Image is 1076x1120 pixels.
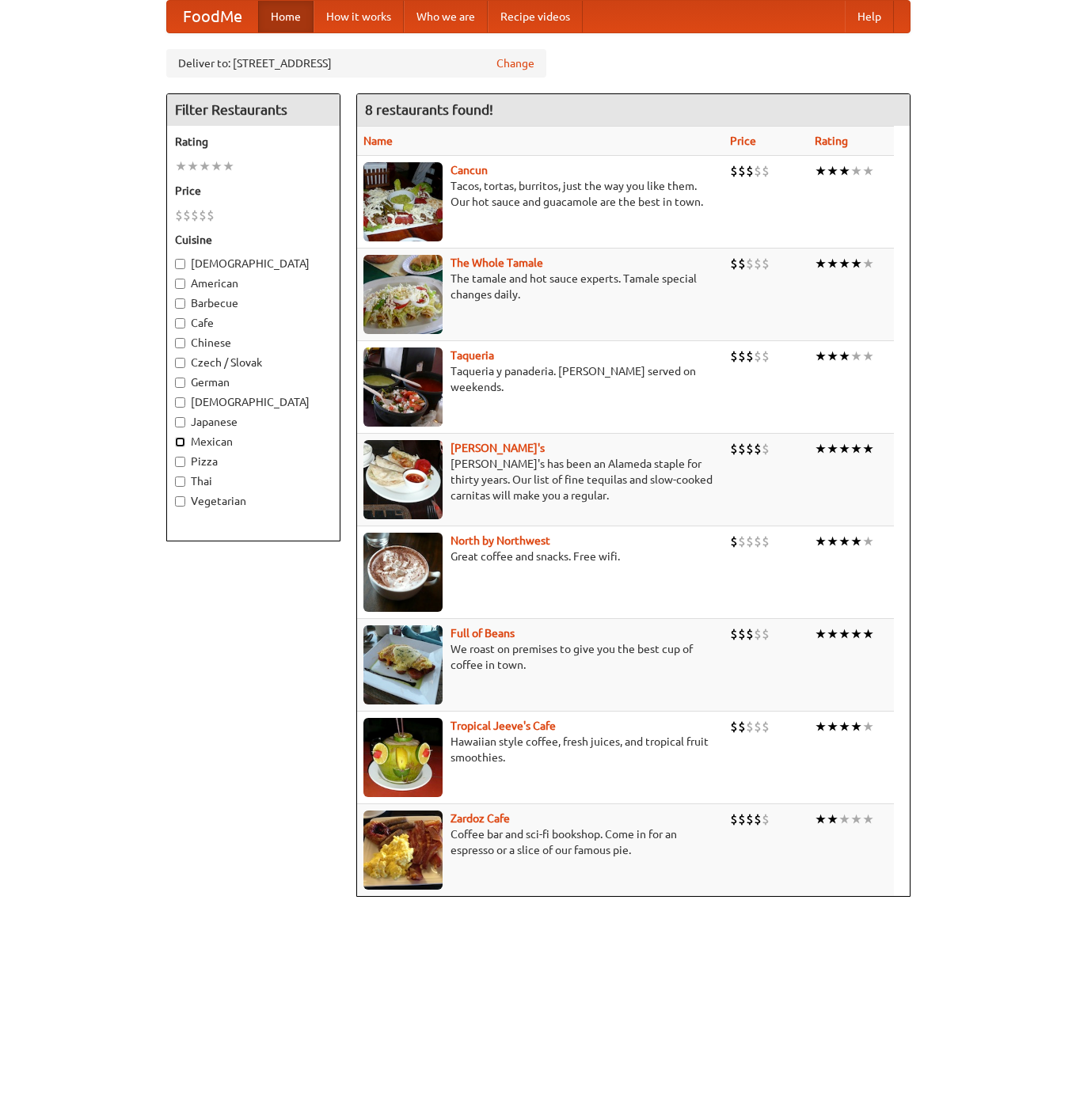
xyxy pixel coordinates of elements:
[363,347,443,427] img: taqueria.jpg
[451,812,510,825] a: Zardoz Cafe
[754,811,762,828] li: $
[827,625,838,643] li: ★
[175,434,332,450] label: Mexican
[363,255,443,334] img: wholetamale.jpg
[363,135,393,147] a: Name
[451,534,550,547] b: North by Northwest
[738,533,746,550] li: $
[827,162,838,180] li: ★
[815,162,827,180] li: ★
[815,135,848,147] a: Rating
[314,1,404,32] a: How it works
[175,256,332,271] label: [DEMOGRAPHIC_DATA]
[838,347,850,365] li: ★
[754,347,762,365] li: $
[746,811,754,828] li: $
[167,94,340,126] h4: Filter Restaurants
[827,347,838,365] li: ★
[730,811,738,828] li: $
[488,1,583,32] a: Recipe videos
[175,318,185,328] input: Cafe
[175,259,185,269] input: [DEMOGRAPHIC_DATA]
[183,207,191,224] li: $
[730,440,738,457] li: $
[746,718,754,735] li: $
[175,454,332,469] label: Pizza
[862,718,874,735] li: ★
[746,533,754,550] li: $
[738,625,746,643] li: $
[175,457,185,467] input: Pizza
[175,158,187,175] li: ★
[363,440,443,519] img: pedros.jpg
[746,625,754,643] li: $
[363,162,443,241] img: cancun.jpg
[451,164,488,177] b: Cancun
[363,178,717,210] p: Tacos, tortas, burritos, just the way you like them. Our hot sauce and guacamole are the best in ...
[738,718,746,735] li: $
[762,347,770,365] li: $
[175,394,332,410] label: [DEMOGRAPHIC_DATA]
[827,533,838,550] li: ★
[815,718,827,735] li: ★
[862,347,874,365] li: ★
[850,625,862,643] li: ★
[762,255,770,272] li: $
[175,298,185,309] input: Barbecue
[730,625,738,643] li: $
[746,347,754,365] li: $
[451,349,494,362] a: Taqueria
[175,437,185,447] input: Mexican
[175,295,332,311] label: Barbecue
[746,440,754,457] li: $
[850,811,862,828] li: ★
[754,625,762,643] li: $
[175,275,332,291] label: American
[365,102,493,117] ng-pluralize: 8 restaurants found!
[827,811,838,828] li: ★
[258,1,314,32] a: Home
[762,440,770,457] li: $
[211,158,222,175] li: ★
[738,440,746,457] li: $
[815,811,827,828] li: ★
[862,625,874,643] li: ★
[754,440,762,457] li: $
[187,158,199,175] li: ★
[496,55,534,71] a: Change
[451,442,545,454] b: [PERSON_NAME]'s
[838,440,850,457] li: ★
[175,358,185,368] input: Czech / Slovak
[363,734,717,765] p: Hawaiian style coffee, fresh juices, and tropical fruit smoothies.
[363,549,717,564] p: Great coffee and snacks. Free wifi.
[838,811,850,828] li: ★
[730,255,738,272] li: $
[827,255,838,272] li: ★
[451,719,556,732] a: Tropical Jeeve's Cafe
[827,440,838,457] li: ★
[175,397,185,408] input: [DEMOGRAPHIC_DATA]
[175,232,332,248] h5: Cuisine
[838,162,850,180] li: ★
[175,355,332,370] label: Czech / Slovak
[815,533,827,550] li: ★
[730,162,738,180] li: $
[175,496,185,507] input: Vegetarian
[451,256,543,269] a: The Whole Tamale
[762,718,770,735] li: $
[827,718,838,735] li: ★
[175,315,332,331] label: Cafe
[738,347,746,365] li: $
[451,627,515,640] b: Full of Beans
[199,158,211,175] li: ★
[850,533,862,550] li: ★
[815,440,827,457] li: ★
[838,255,850,272] li: ★
[754,533,762,550] li: $
[738,162,746,180] li: $
[222,158,234,175] li: ★
[754,162,762,180] li: $
[175,414,332,430] label: Japanese
[363,625,443,704] img: beans.jpg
